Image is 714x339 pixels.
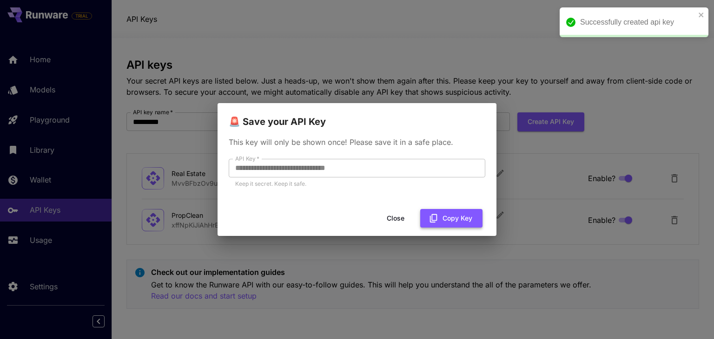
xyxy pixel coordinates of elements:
p: Keep it secret. Keep it safe. [235,179,479,189]
button: Copy Key [420,209,483,228]
div: Successfully created api key [580,17,695,28]
button: Close [375,209,416,228]
label: API Key [235,155,259,163]
p: This key will only be shown once! Please save it in a safe place. [229,137,485,148]
h2: 🚨 Save your API Key [218,103,496,129]
button: close [698,11,705,19]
